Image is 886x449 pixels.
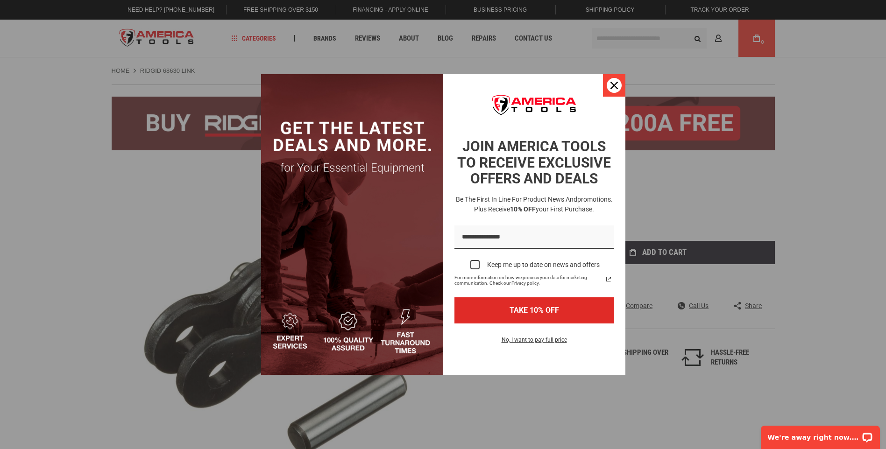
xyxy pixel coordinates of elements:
[610,82,618,89] svg: close icon
[510,205,536,213] strong: 10% OFF
[474,196,613,213] span: promotions. Plus receive your first purchase.
[454,275,603,286] span: For more information on how we process your data for marketing communication. Check our Privacy p...
[494,335,574,351] button: No, I want to pay full price
[457,138,611,187] strong: JOIN AMERICA TOOLS TO RECEIVE EXCLUSIVE OFFERS AND DEALS
[603,274,614,285] svg: link icon
[603,74,625,97] button: Close
[487,261,600,269] div: Keep me up to date on news and offers
[453,195,616,214] h3: Be the first in line for product news and
[454,225,614,249] input: Email field
[755,420,886,449] iframe: LiveChat chat widget
[603,274,614,285] a: Read our Privacy Policy
[454,297,614,323] button: TAKE 10% OFF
